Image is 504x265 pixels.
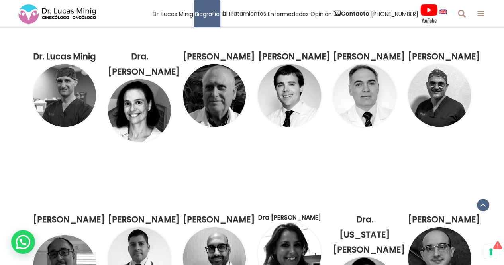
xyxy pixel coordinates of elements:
a: Dra [PERSON_NAME] [258,213,321,222]
img: Cristina Zorrero Ginecóloga en Valencia [108,79,171,142]
a: [PERSON_NAME] [183,214,255,225]
strong: Contacto [341,10,369,18]
a: Dra. [PERSON_NAME] [108,51,180,77]
img: language english [439,9,447,14]
img: David Davila Cirugía General [183,64,246,127]
a: [PERSON_NAME] [408,51,480,62]
img: Videos Youtube Ginecología [420,4,438,24]
a: [PERSON_NAME] [258,51,330,62]
img: Dr Ramirez Urología [258,64,321,127]
a: [PERSON_NAME] [108,214,180,225]
a: Dr. Lucas Minig [33,51,96,62]
a: Dra. [US_STATE][PERSON_NAME] [333,214,405,255]
span: [PHONE_NUMBER] [371,9,418,18]
a: [PERSON_NAME] [408,214,480,225]
span: Tratamientos [228,9,266,18]
span: Opinión [310,9,332,18]
span: Dr. Lucas Minig [153,9,193,18]
img: Equipo Médico Lucas Minig Ginecólogo Oncólogo [33,64,96,127]
span: Biografía [195,9,220,18]
a: [PERSON_NAME] [183,51,255,62]
a: [PERSON_NAME] [33,214,105,225]
span: Enfermedades [268,9,309,18]
img: Dr José Dominguez [333,64,396,127]
a: [PERSON_NAME] [333,51,405,62]
img: Juan Carlos Vela [408,64,471,127]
